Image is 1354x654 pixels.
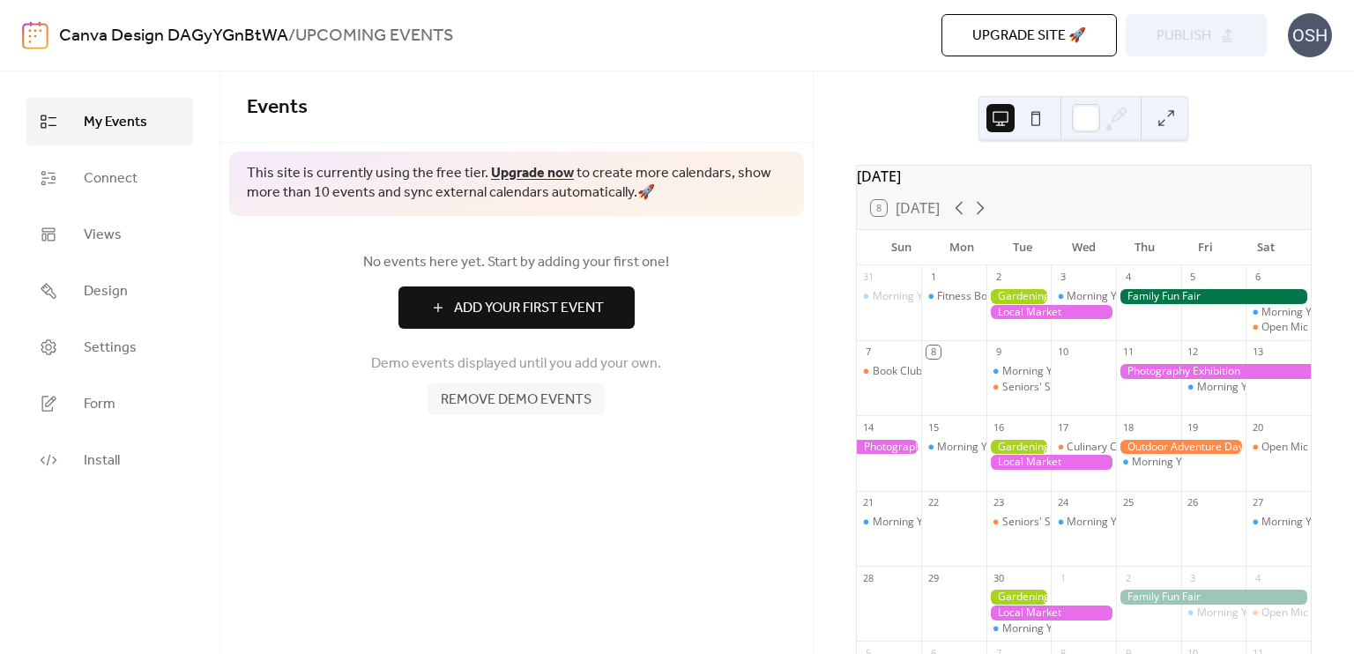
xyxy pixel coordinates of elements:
[26,380,193,427] a: Form
[1197,606,1291,621] div: Morning Yoga Bliss
[288,19,295,53] b: /
[986,455,1116,470] div: Local Market
[1114,230,1175,265] div: Thu
[1051,289,1116,304] div: Morning Yoga Bliss
[857,289,922,304] div: Morning Yoga Bliss
[1181,606,1246,621] div: Morning Yoga Bliss
[1251,420,1264,434] div: 20
[1261,320,1337,335] div: Open Mic Night
[22,21,48,49] img: logo
[1187,346,1200,359] div: 12
[1261,606,1337,621] div: Open Mic Night
[862,496,875,509] div: 21
[1246,440,1311,455] div: Open Mic Night
[1251,271,1264,284] div: 6
[1181,380,1246,395] div: Morning Yoga Bliss
[972,26,1086,47] span: Upgrade site 🚀
[993,230,1053,265] div: Tue
[1002,515,1095,530] div: Seniors' Social Tea
[986,364,1052,379] div: Morning Yoga Bliss
[1197,380,1291,395] div: Morning Yoga Bliss
[1056,420,1069,434] div: 17
[926,496,940,509] div: 22
[937,440,1031,455] div: Morning Yoga Bliss
[992,420,1005,434] div: 16
[1116,590,1311,605] div: Family Fun Fair
[26,154,193,202] a: Connect
[862,571,875,584] div: 28
[84,225,122,246] span: Views
[1121,571,1135,584] div: 2
[986,606,1116,621] div: Local Market
[428,383,605,415] button: Remove demo events
[441,390,591,411] span: Remove demo events
[1121,496,1135,509] div: 25
[1121,271,1135,284] div: 4
[986,305,1116,320] div: Local Market
[1251,496,1264,509] div: 27
[1121,346,1135,359] div: 11
[1051,440,1116,455] div: Culinary Cooking Class
[937,289,1024,304] div: Fitness Bootcamp
[1288,13,1332,57] div: OSH
[986,621,1052,636] div: Morning Yoga Bliss
[926,571,940,584] div: 29
[84,168,138,190] span: Connect
[26,323,193,371] a: Settings
[1132,455,1226,470] div: Morning Yoga Bliss
[921,440,986,455] div: Morning Yoga Bliss
[1002,364,1097,379] div: Morning Yoga Bliss
[84,281,128,302] span: Design
[1056,346,1069,359] div: 10
[1187,496,1200,509] div: 26
[1251,571,1264,584] div: 4
[491,160,574,187] a: Upgrade now
[1121,420,1135,434] div: 18
[247,88,308,127] span: Events
[986,289,1052,304] div: Gardening Workshop
[1261,440,1337,455] div: Open Mic Night
[84,112,147,133] span: My Events
[26,436,193,484] a: Install
[1246,515,1311,530] div: Morning Yoga Bliss
[1051,515,1116,530] div: Morning Yoga Bliss
[1067,289,1161,304] div: Morning Yoga Bliss
[857,364,922,379] div: Book Club Gathering
[1175,230,1236,265] div: Fri
[1002,380,1095,395] div: Seniors' Social Tea
[1116,440,1246,455] div: Outdoor Adventure Day
[1056,271,1069,284] div: 3
[454,298,604,319] span: Add Your First Event
[992,571,1005,584] div: 30
[398,286,635,329] button: Add Your First Event
[26,211,193,258] a: Views
[986,515,1052,530] div: Seniors' Social Tea
[1067,515,1161,530] div: Morning Yoga Bliss
[247,252,786,273] span: No events here yet. Start by adding your first one!
[857,515,922,530] div: Morning Yoga Bliss
[921,289,986,304] div: Fitness Bootcamp
[1053,230,1114,265] div: Wed
[1236,230,1297,265] div: Sat
[1067,440,1179,455] div: Culinary Cooking Class
[857,440,922,455] div: Photography Exhibition
[295,19,454,53] b: UPCOMING EVENTS
[1187,420,1200,434] div: 19
[862,271,875,284] div: 31
[986,380,1052,395] div: Seniors' Social Tea
[992,496,1005,509] div: 23
[1116,364,1311,379] div: Photography Exhibition
[1251,346,1264,359] div: 13
[84,338,137,359] span: Settings
[871,230,932,265] div: Sun
[26,267,193,315] a: Design
[986,590,1052,605] div: Gardening Workshop
[941,14,1117,56] button: Upgrade site 🚀
[59,19,288,53] a: Canva Design DAGyYGnBtWA
[873,289,967,304] div: Morning Yoga Bliss
[1002,621,1097,636] div: Morning Yoga Bliss
[84,394,115,415] span: Form
[84,450,120,472] span: Install
[873,515,967,530] div: Morning Yoga Bliss
[1246,320,1311,335] div: Open Mic Night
